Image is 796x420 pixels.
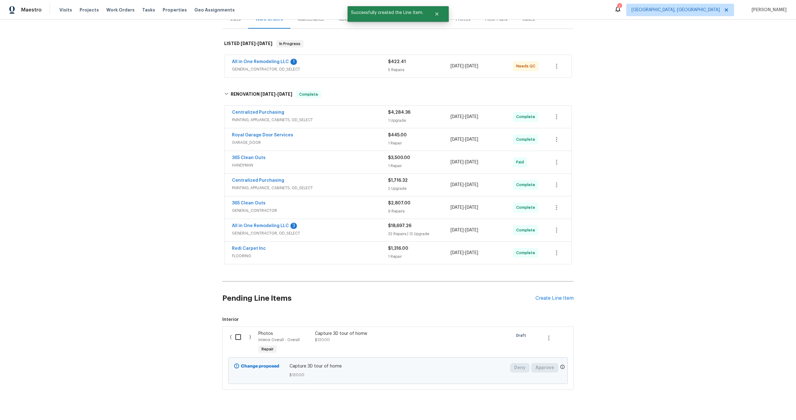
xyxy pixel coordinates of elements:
span: Complete [516,204,538,211]
span: Complete [516,227,538,233]
span: $1,716.32 [388,178,408,183]
div: 3 [290,223,297,229]
div: 1 [290,59,297,65]
div: 1 Repair [388,140,451,146]
span: $18,697.26 [388,224,411,228]
span: Complete [516,182,538,188]
span: Projects [80,7,99,13]
div: 2 Upgrade [388,185,451,192]
h2: Pending Line Items [222,284,535,313]
span: Complete [516,250,538,256]
span: [DATE] [465,137,478,142]
span: In Progress [277,41,303,47]
span: - [451,227,478,233]
span: [DATE] [465,228,478,232]
span: - [451,204,478,211]
span: Only a market manager or an area construction manager can approve [560,364,565,371]
span: HANDYMAN [232,162,388,168]
div: LISTED [DATE]-[DATE]In Progress [222,34,574,54]
span: - [241,41,272,46]
span: [DATE] [257,41,272,46]
span: [DATE] [451,115,464,119]
span: [PERSON_NAME] [749,7,787,13]
span: [DATE] [451,137,464,142]
span: Interior Overall - Overall [258,338,300,342]
span: Work Orders [106,7,135,13]
span: Complete [297,91,321,98]
span: Properties [163,7,187,13]
span: [DATE] [465,183,478,187]
span: [DATE] [451,205,464,210]
span: [DATE] [451,64,464,68]
span: Paid [516,159,526,165]
span: [DATE] [451,160,464,164]
span: PAINTING, APPLIANCE, CABINETS, OD_SELECT [232,185,388,191]
span: $445.00 [388,133,407,137]
span: [DATE] [261,92,275,96]
span: [DATE] [465,64,478,68]
div: Maintenance [298,16,324,23]
div: 1 Repair [388,253,451,260]
h6: RENOVATION [231,91,292,98]
span: $2,807.00 [388,201,410,205]
div: 1 [617,4,622,10]
div: Create Line Item [535,295,574,301]
div: 9 Repairs [388,208,451,214]
span: Complete [516,114,538,120]
a: All in One Remodeling LLC [232,224,289,228]
span: GENERAL_CONTRACTOR, OD_SELECT [232,230,388,236]
div: 5 Repairs [388,67,451,73]
span: [DATE] [241,41,256,46]
span: GARAGE_DOOR [232,139,388,146]
button: Approve [531,363,558,372]
span: [DATE] [451,251,464,255]
span: [DATE] [451,228,464,232]
span: [DATE] [451,183,464,187]
div: ( ) [228,329,257,357]
div: RENOVATION [DATE]-[DATE]Complete [222,84,574,104]
span: $120.00 [315,338,330,342]
div: Photos [456,16,470,23]
div: Floor Plans [485,16,507,23]
a: All in One Remodeling LLC [232,60,289,64]
span: Repair [259,346,276,352]
a: Royal Garage Door Services [232,133,293,137]
a: 365 Clean Outs [232,156,266,160]
span: Successfully created the Line Item. [348,6,427,19]
h6: LISTED [224,40,272,48]
span: PAINTING, APPLIANCE, CABINETS, OD_SELECT [232,117,388,123]
div: Visits [230,16,241,23]
span: - [451,250,478,256]
span: - [451,114,478,120]
span: Needs QC [516,63,538,69]
a: Centralized Purchasing [232,178,284,183]
span: - [261,92,292,96]
span: [DATE] [465,115,478,119]
div: Notes [339,16,351,23]
span: [GEOGRAPHIC_DATA], [GEOGRAPHIC_DATA] [632,7,720,13]
span: $120.00 [289,372,507,378]
button: Close [427,8,447,20]
div: 1 Repair [388,163,451,169]
span: Interior [222,317,574,323]
span: - [451,159,478,165]
div: Cases [522,16,535,23]
span: FLOORING [232,253,388,259]
span: - [451,63,478,69]
span: Capture 3D tour of home [289,363,507,369]
span: Geo Assignments [194,7,235,13]
span: Maestro [21,7,42,13]
span: Visits [59,7,72,13]
button: Deny [510,363,530,372]
span: GENERAL_CONTRACTOR, OD_SELECT [232,66,388,72]
a: Centralized Purchasing [232,110,284,115]
a: Redi Carpet Inc [232,246,266,251]
span: Draft [516,332,529,339]
span: - [451,182,478,188]
b: Change proposed [241,364,279,368]
span: Photos [258,331,273,336]
span: $1,316.00 [388,246,408,251]
span: $422.41 [388,60,406,64]
span: $4,284.36 [388,110,410,115]
span: GENERAL_CONTRACTOR [232,208,388,214]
